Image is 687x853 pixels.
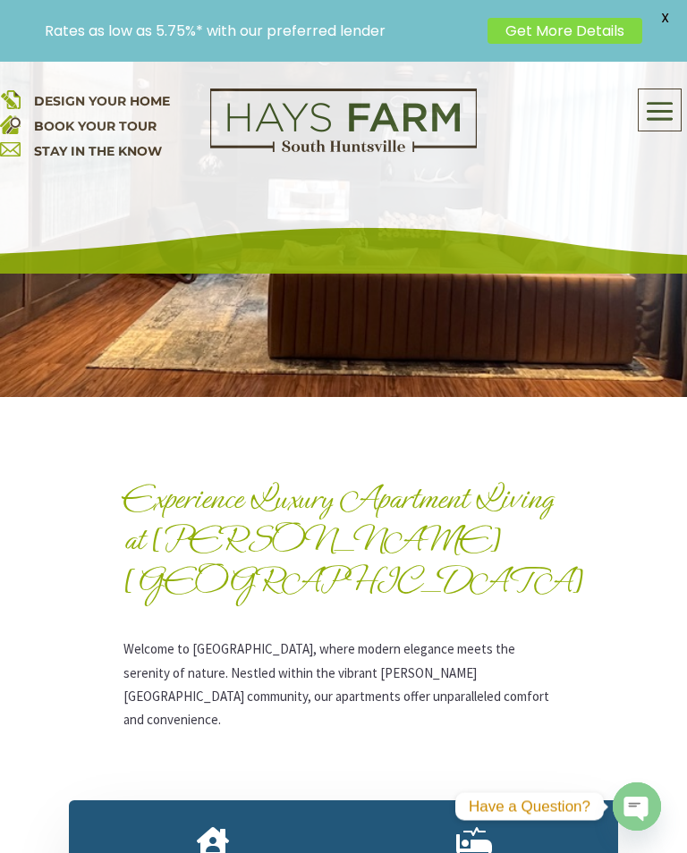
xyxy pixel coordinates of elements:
a: DESIGN YOUR HOME [34,93,170,109]
a: STAY IN THE KNOW [34,143,162,159]
span: X [651,4,678,31]
p: Rates as low as 5.75%* with our preferred lender [45,22,479,39]
a: BOOK YOUR TOUR [34,118,157,134]
img: Logo [210,89,477,153]
p: Welcome to [GEOGRAPHIC_DATA], where modern elegance meets the serenity of nature. Nestled within ... [123,638,564,731]
a: hays farm homes huntsville development [210,140,477,156]
a: Get More Details [488,18,642,44]
h1: Experience Luxury Apartment Living at [PERSON_NAME][GEOGRAPHIC_DATA] [123,478,564,611]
